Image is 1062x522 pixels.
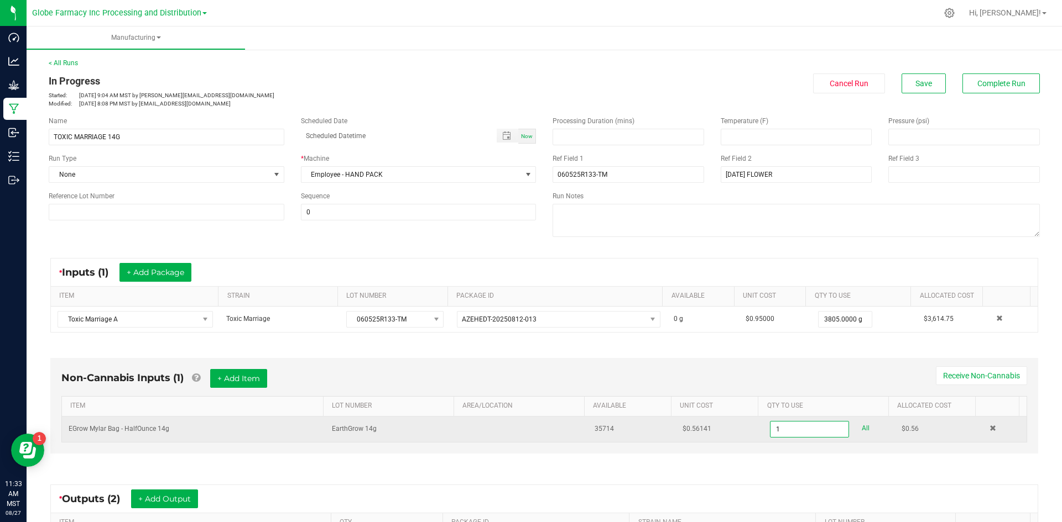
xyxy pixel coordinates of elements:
a: QTY TO USESortable [815,292,907,300]
button: Save [902,73,946,93]
a: Unit CostSortable [680,402,754,410]
span: Processing Duration (mins) [553,117,634,125]
a: Allocated CostSortable [920,292,978,300]
a: Allocated CostSortable [897,402,971,410]
a: Sortable [991,292,1026,300]
a: All [862,421,870,436]
a: AVAILABLESortable [593,402,667,410]
inline-svg: Grow [8,80,19,91]
span: Save [915,79,932,88]
p: [DATE] 9:04 AM MST by [PERSON_NAME][EMAIL_ADDRESS][DOMAIN_NAME] [49,91,536,99]
span: $0.56 [902,425,919,433]
a: Manufacturing [27,27,245,50]
p: 08/27 [5,509,22,517]
span: EarthGrow 14g [332,425,377,433]
input: Scheduled Datetime [301,129,486,143]
button: Receive Non-Cannabis [936,366,1027,385]
span: Now [521,133,533,139]
span: Globe Farmacy Inc Processing and Distribution [32,8,201,18]
span: 35714 [595,425,614,433]
span: Ref Field 3 [888,155,919,162]
button: + Add Package [119,263,191,282]
span: Non-Cannabis Inputs (1) [61,372,184,384]
span: Ref Field 2 [721,155,752,162]
span: Machine [304,155,329,162]
a: PACKAGE IDSortable [456,292,658,300]
span: None [49,167,270,182]
span: EGrow Mylar Bag - HalfOunce 14g [69,425,169,433]
a: LOT NUMBERSortable [346,292,443,300]
inline-svg: Analytics [8,56,19,67]
a: LOT NUMBERSortable [332,402,449,410]
a: AREA/LOCATIONSortable [462,402,580,410]
span: NO DATA FOUND [58,311,213,328]
span: Employee - HAND PACK [301,167,522,182]
inline-svg: Outbound [8,175,19,186]
iframe: Resource center [11,434,44,467]
div: Manage settings [943,8,956,18]
inline-svg: Inventory [8,151,19,162]
span: Manufacturing [27,33,245,43]
span: Name [49,117,67,125]
span: Temperature (F) [721,117,768,125]
span: 060525R133-TM [347,312,429,327]
span: Hi, [PERSON_NAME]! [969,8,1041,17]
span: Ref Field 1 [553,155,584,162]
span: AZEHEDT-20250812-013 [462,315,537,323]
inline-svg: Dashboard [8,32,19,43]
a: < All Runs [49,59,78,67]
a: ITEMSortable [59,292,214,300]
p: [DATE] 8:08 PM MST by [EMAIL_ADDRESS][DOMAIN_NAME] [49,99,536,108]
span: Complete Run [977,79,1025,88]
button: Cancel Run [813,73,885,93]
span: Outputs (2) [62,493,131,505]
span: g [679,315,683,323]
span: Toggle popup [497,129,518,143]
a: Add Non-Cannabis items that were also consumed in the run (e.g. gloves and packaging); Also add N... [192,372,200,384]
iframe: Resource center unread badge [33,432,46,445]
span: $3,614.75 [924,315,954,323]
div: In Progress [49,73,536,88]
span: Cancel Run [830,79,868,88]
p: 11:33 AM MST [5,479,22,509]
span: Scheduled Date [301,117,347,125]
span: Toxic Marriage A [58,312,199,327]
span: Started: [49,91,79,99]
button: + Add Item [210,369,267,388]
a: Sortable [985,402,1015,410]
span: Run Notes [553,192,584,200]
span: Run Type [49,154,76,164]
span: Sequence [301,192,330,200]
a: QTY TO USESortable [767,402,884,410]
span: NO DATA FOUND [457,311,660,328]
a: ITEMSortable [70,402,319,410]
span: Inputs (1) [62,266,119,278]
inline-svg: Inbound [8,127,19,138]
button: + Add Output [131,489,198,508]
span: $0.95000 [746,315,774,323]
span: 0 [674,315,678,323]
inline-svg: Manufacturing [8,103,19,114]
button: Complete Run [962,73,1040,93]
span: Toxic Marriage [226,315,270,323]
a: STRAINSortable [227,292,334,300]
span: Modified: [49,99,79,108]
span: $0.56141 [683,425,711,433]
span: Pressure (psi) [888,117,929,125]
a: AVAILABLESortable [671,292,730,300]
span: Reference Lot Number [49,192,114,200]
a: Unit CostSortable [743,292,801,300]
